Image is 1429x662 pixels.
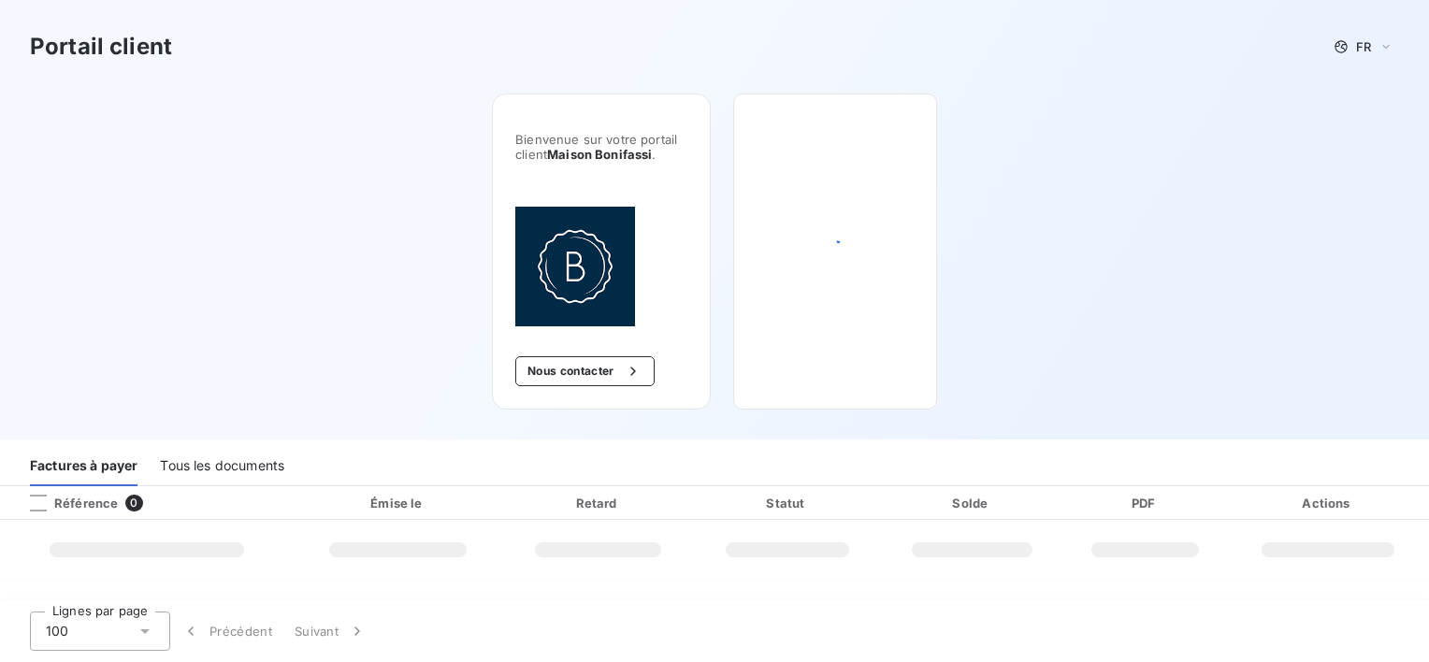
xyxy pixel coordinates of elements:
[1356,39,1371,54] span: FR
[283,612,378,651] button: Suivant
[46,622,68,640] span: 100
[547,147,652,162] span: Maison Bonifassi
[30,30,172,64] h3: Portail client
[515,207,635,326] img: Company logo
[698,494,877,512] div: Statut
[30,447,137,486] div: Factures à payer
[15,495,118,511] div: Référence
[506,494,690,512] div: Retard
[1067,494,1223,512] div: PDF
[170,612,283,651] button: Précédent
[297,494,498,512] div: Émise le
[515,356,654,386] button: Nous contacter
[515,132,687,162] span: Bienvenue sur votre portail client .
[160,447,284,486] div: Tous les documents
[885,494,1060,512] div: Solde
[125,495,142,511] span: 0
[1231,494,1425,512] div: Actions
